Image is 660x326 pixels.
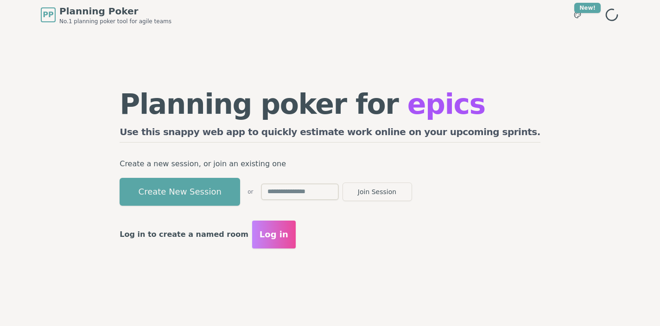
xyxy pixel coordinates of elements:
button: Join Session [343,183,412,201]
h2: Use this snappy web app to quickly estimate work online on your upcoming sprints. [120,125,540,143]
span: No.1 planning poker tool for agile teams [59,18,171,25]
p: Create a new session, or join an existing one [120,157,540,170]
button: Log in [252,221,296,248]
span: or [247,188,253,196]
a: PPPlanning PokerNo.1 planning poker tool for agile teams [41,5,171,25]
button: New! [569,7,586,23]
span: epics [407,88,485,120]
div: New! [574,3,601,13]
span: Planning Poker [59,5,171,18]
h1: Planning poker for [120,90,540,118]
span: Log in [260,228,288,241]
button: Create New Session [120,178,240,206]
p: Log in to create a named room [120,228,248,241]
span: PP [43,9,53,20]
